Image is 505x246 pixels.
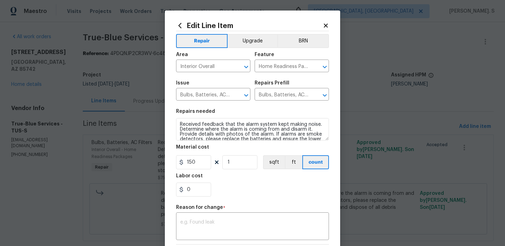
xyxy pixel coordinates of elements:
h5: Repairs Prefill [255,81,289,86]
h5: Repairs needed [176,109,215,114]
button: BRN [277,34,329,48]
h5: Reason for change [176,205,223,210]
button: Open [320,90,330,100]
h2: Edit Line Item [176,22,323,29]
textarea: Received feedback that the alarm system kept making noise. Determine where the alarm is coming fr... [176,118,329,141]
button: count [302,155,329,169]
h5: Area [176,52,188,57]
button: sqft [263,155,285,169]
h5: Material cost [176,145,209,150]
button: Open [241,90,251,100]
button: Open [241,62,251,72]
h5: Labor cost [176,173,203,178]
button: ft [285,155,302,169]
h5: Issue [176,81,189,86]
button: Repair [176,34,228,48]
button: Upgrade [228,34,278,48]
h5: Feature [255,52,274,57]
button: Open [320,62,330,72]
